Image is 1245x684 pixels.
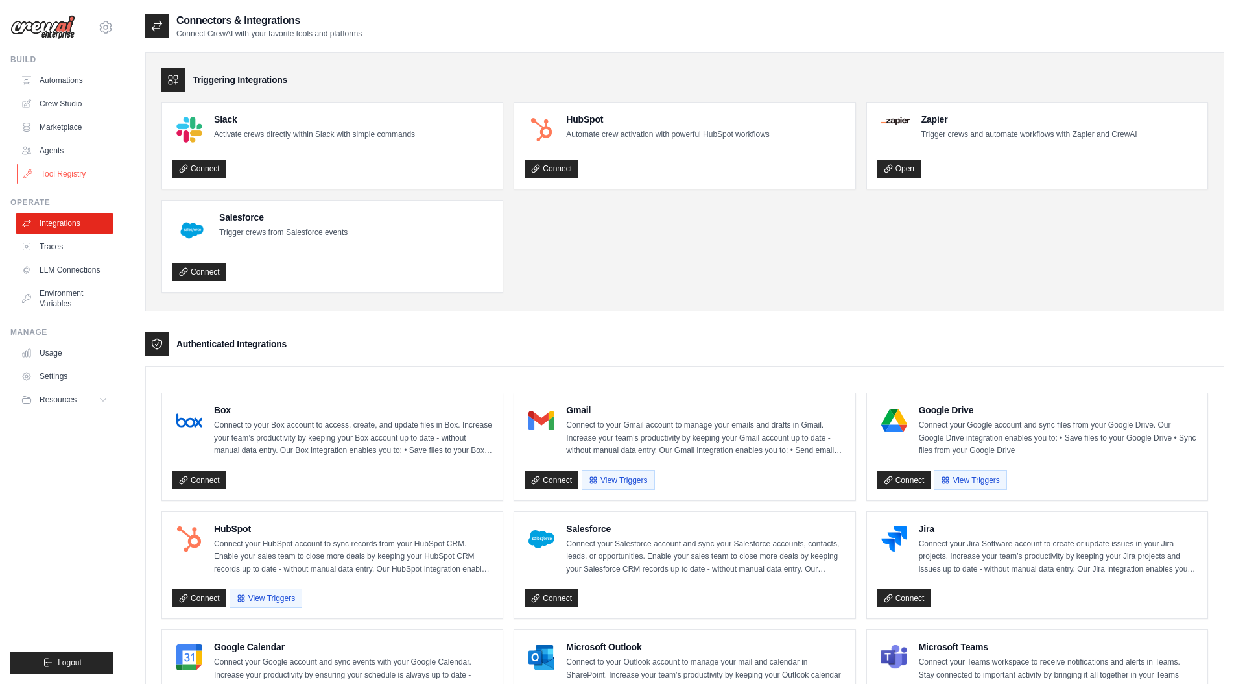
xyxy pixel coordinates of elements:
img: Jira Logo [881,526,907,552]
a: Environment Variables [16,283,113,314]
h4: Google Calendar [214,641,492,653]
p: Trigger crews from Salesforce events [219,226,348,239]
a: Connect [877,589,931,607]
button: Resources [16,389,113,410]
h4: Jira [919,522,1197,535]
a: Connect [525,471,578,489]
a: Open [877,160,921,178]
img: Google Drive Logo [881,408,907,434]
div: Manage [10,327,113,337]
a: Marketplace [16,117,113,138]
a: Connect [525,160,578,178]
h4: Microsoft Outlook [566,641,844,653]
img: Zapier Logo [881,117,910,125]
a: Agents [16,140,113,161]
h4: Google Drive [919,404,1197,417]
img: Google Calendar Logo [176,644,202,670]
a: Automations [16,70,113,91]
p: Connect your Google account and sync files from your Google Drive. Our Google Drive integration e... [919,419,1197,458]
p: Connect to your Gmail account to manage your emails and drafts in Gmail. Increase your team’s pro... [566,419,844,458]
button: View Triggers [934,470,1006,490]
h4: HubSpot [566,113,769,126]
h4: Salesforce [219,211,348,224]
a: Connect [525,589,578,607]
h4: Slack [214,113,415,126]
div: Build [10,55,113,65]
button: Logout [10,652,113,674]
p: Connect your Salesforce account and sync your Salesforce accounts, contacts, leads, or opportunit... [566,538,844,576]
a: Connect [172,589,226,607]
img: Logo [10,15,75,40]
img: Salesforce Logo [528,526,554,552]
span: Resources [40,395,77,405]
img: Salesforce Logo [176,215,207,246]
p: Connect your HubSpot account to sync records from your HubSpot CRM. Enable your sales team to clo... [214,538,492,576]
a: Connect [172,160,226,178]
h3: Triggering Integrations [193,73,287,86]
img: HubSpot Logo [176,526,202,552]
div: Operate [10,197,113,208]
a: Usage [16,343,113,363]
img: Microsoft Teams Logo [881,644,907,670]
h4: HubSpot [214,522,492,535]
a: Connect [172,471,226,489]
a: Connect [172,263,226,281]
h4: Zapier [921,113,1137,126]
p: Connect CrewAI with your favorite tools and platforms [176,29,362,39]
a: Traces [16,236,113,257]
h4: Salesforce [566,522,844,535]
a: Connect [877,471,931,489]
img: Gmail Logo [528,408,554,434]
p: Activate crews directly within Slack with simple commands [214,128,415,141]
a: Tool Registry [17,164,115,184]
h4: Box [214,404,492,417]
img: Box Logo [176,408,202,434]
img: Microsoft Outlook Logo [528,644,554,670]
h4: Gmail [566,404,844,417]
a: Integrations [16,213,113,234]
a: Settings [16,366,113,387]
img: Slack Logo [176,117,202,143]
a: Crew Studio [16,93,113,114]
p: Connect to your Box account to access, create, and update files in Box. Increase your team’s prod... [214,419,492,458]
a: LLM Connections [16,260,113,280]
button: View Triggers [230,589,302,608]
span: Logout [58,657,82,668]
h4: Microsoft Teams [919,641,1197,653]
button: View Triggers [582,470,654,490]
h3: Authenticated Integrations [176,337,287,350]
p: Trigger crews and automate workflows with Zapier and CrewAI [921,128,1137,141]
p: Connect your Jira Software account to create or update issues in your Jira projects. Increase you... [919,538,1197,576]
h2: Connectors & Integrations [176,13,362,29]
p: Automate crew activation with powerful HubSpot workflows [566,128,769,141]
img: HubSpot Logo [528,117,554,143]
